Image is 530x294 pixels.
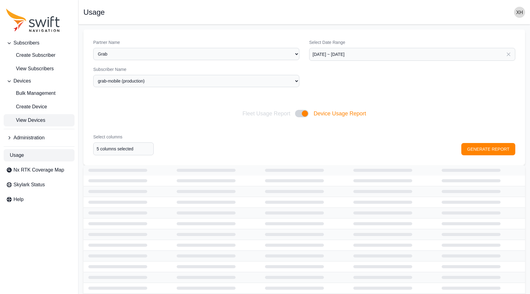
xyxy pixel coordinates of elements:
label: Partner Name [93,39,299,45]
a: View Devices [4,114,75,126]
select: Subscriber [93,75,299,87]
span: Create Subscriber [6,52,56,59]
select: Partner Name [93,48,299,60]
a: Nx RTK Coverage Map [4,164,75,176]
a: View Subscribers [4,63,75,75]
span: View Devices [6,117,45,124]
h1: Usage [83,9,105,16]
button: Subscribers [4,37,75,49]
span: Fleet Usage Report [242,109,290,118]
span: Help [13,196,24,203]
a: Create Device [4,101,75,113]
a: Help [4,193,75,206]
input: option [93,142,154,155]
span: Administration [13,134,44,141]
span: Subscribers [13,39,39,47]
label: Select Date Range [309,39,515,45]
span: Bulk Management [6,90,56,97]
span: Create Device [6,103,47,110]
a: Skylark Status [4,179,75,191]
input: YYYY-MM-DD ~ YYYY-MM-DD [309,48,515,61]
button: Devices [4,75,75,87]
a: Bulk Management [4,87,75,99]
label: Select columns [93,134,154,140]
span: Devices [13,77,31,85]
a: Usage [4,149,75,161]
label: Subscriber Name [93,66,299,72]
span: View Subscribers [6,65,54,72]
a: Create Subscriber [4,49,75,61]
span: Nx RTK Coverage Map [13,166,64,174]
span: Usage [10,152,24,159]
button: GENERATE REPORT [461,143,515,155]
button: Administration [4,132,75,144]
span: Skylark Status [13,181,45,188]
img: user photo [514,7,525,18]
span: Device Usage Report [313,109,366,118]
